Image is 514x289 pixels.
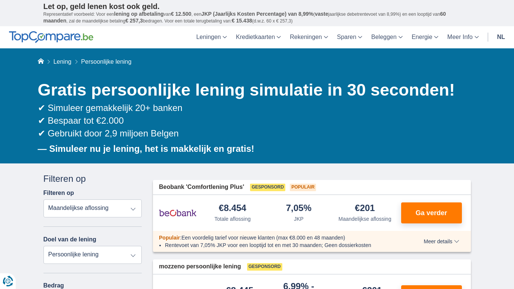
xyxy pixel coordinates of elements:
[43,172,142,185] div: Filteren op
[401,202,462,223] button: Ga verder
[493,26,510,48] a: nl
[159,183,244,192] span: Beobank 'Comfortlening Plus'
[153,234,402,241] div: :
[159,262,241,271] span: mozzeno persoonlijke lening
[418,238,465,244] button: Meer details
[159,235,180,241] span: Populair
[43,2,471,11] p: Let op, geld lenen kost ook geld.
[214,215,251,223] div: Totale aflossing
[38,58,44,65] a: Home
[38,144,255,154] b: — Simuleer nu je lening, het is makkelijk en gratis!
[181,235,345,241] span: Een voordelig tarief voor nieuwe klanten (max €8.000 en 48 maanden)
[165,241,396,249] li: Rentevoet van 7,05% JKP voor een looptijd tot en met 30 maanden; Geen dossierkosten
[192,26,231,48] a: Leningen
[43,11,446,24] span: 60 maanden
[355,204,375,214] div: €201
[286,204,312,214] div: 7,05%
[53,58,71,65] a: Lening
[250,184,285,191] span: Gesponsord
[231,26,285,48] a: Kredietkaarten
[43,282,142,289] label: Bedrag
[315,11,328,17] span: vaste
[171,11,192,17] span: € 12.500
[285,26,332,48] a: Rekeningen
[415,210,447,216] span: Ga verder
[443,26,483,48] a: Meer Info
[290,184,316,191] span: Populair
[294,215,304,223] div: JKP
[159,204,196,222] img: product.pl.alt Beobank
[333,26,367,48] a: Sparen
[43,236,96,243] label: Doel van de lening
[43,11,471,24] p: Representatief voorbeeld: Voor een van , een ( jaarlijkse debetrentevoet van 8,99%) en een loopti...
[424,239,459,244] span: Meer details
[247,263,282,271] span: Gesponsord
[38,78,471,102] h1: Gratis persoonlijke lening simulatie in 30 seconden!
[38,102,471,140] div: ✔ Simuleer gemakkelijk 20+ banken ✔ Bespaar tot €2.000 ✔ Gebruikt door 2,9 miljoen Belgen
[125,18,143,24] span: € 257,3
[43,190,74,196] label: Filteren op
[407,26,443,48] a: Energie
[114,11,163,17] span: lening op afbetaling
[81,58,131,65] span: Persoonlijke lening
[339,215,391,223] div: Maandelijkse aflossing
[201,11,313,17] span: JKP (Jaarlijks Kosten Percentage) van 8,99%
[232,18,252,24] span: € 15.438
[9,31,93,43] img: TopCompare
[219,204,246,214] div: €8.454
[367,26,407,48] a: Beleggen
